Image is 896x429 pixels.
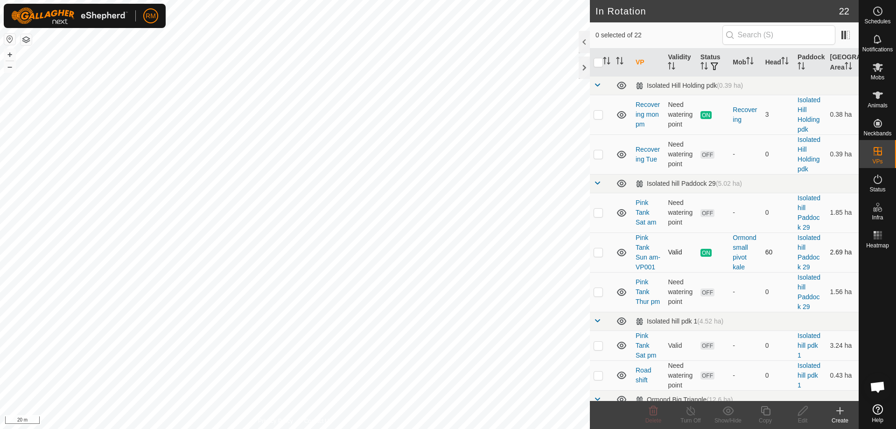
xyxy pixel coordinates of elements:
[697,317,723,325] span: (4.52 ha)
[700,63,708,71] p-sorticon: Activate to sort
[716,180,742,187] span: (5.02 ha)
[733,341,757,351] div: -
[595,6,839,17] h2: In Rotation
[872,159,882,164] span: VPs
[872,215,883,220] span: Infra
[636,332,656,359] a: Pink Tank Sat pm
[4,61,15,72] button: –
[664,95,696,134] td: Need watering point
[636,396,733,404] div: Ormond Big Triangle
[700,209,714,217] span: OFF
[794,49,826,77] th: Paddock
[636,317,723,325] div: Isolated hill pdk 1
[859,401,896,427] a: Help
[304,417,332,425] a: Contact Us
[11,7,128,24] img: Gallagher Logo
[733,208,757,218] div: -
[784,416,821,425] div: Edit
[636,101,660,128] a: Recovering mon pm
[603,58,610,66] p-sorticon: Activate to sort
[636,82,743,90] div: Isolated Hill Holding pdk
[864,373,892,401] div: Open chat
[871,75,884,80] span: Mobs
[664,134,696,174] td: Need watering point
[746,58,754,66] p-sorticon: Activate to sort
[798,362,820,389] a: Isolated hill pdk 1
[697,49,729,77] th: Status
[146,11,156,21] span: RM
[4,34,15,45] button: Reset Map
[798,63,805,71] p-sorticon: Activate to sort
[733,149,757,159] div: -
[700,111,712,119] span: ON
[762,95,794,134] td: 3
[826,49,859,77] th: [GEOGRAPHIC_DATA] Area
[798,136,820,173] a: Isolated Hill Holding pdk
[707,396,733,403] span: (12.6 ha)
[798,274,820,310] a: Isolated hill Paddock 29
[664,232,696,272] td: Valid
[762,331,794,360] td: 0
[868,103,888,108] span: Animals
[700,249,712,257] span: ON
[747,416,784,425] div: Copy
[826,272,859,312] td: 1.56 ha
[700,342,714,350] span: OFF
[826,95,859,134] td: 0.38 ha
[636,234,660,271] a: Pink Tank Sun am-VP001
[869,187,885,192] span: Status
[821,416,859,425] div: Create
[826,331,859,360] td: 3.24 ha
[636,199,656,226] a: Pink Tank Sat am
[722,25,835,45] input: Search (S)
[672,416,709,425] div: Turn Off
[798,96,820,133] a: Isolated Hill Holding pdk
[733,287,757,297] div: -
[733,105,757,125] div: Recovering
[826,232,859,272] td: 2.69 ha
[798,332,820,359] a: Isolated hill pdk 1
[700,372,714,380] span: OFF
[826,193,859,232] td: 1.85 ha
[729,49,761,77] th: Mob
[664,331,696,360] td: Valid
[762,49,794,77] th: Head
[733,233,757,272] div: Ormond small pivot kale
[845,63,852,71] p-sorticon: Activate to sort
[762,272,794,312] td: 0
[664,360,696,390] td: Need watering point
[636,146,660,163] a: Recovering Tue
[762,360,794,390] td: 0
[762,193,794,232] td: 0
[4,49,15,60] button: +
[664,49,696,77] th: Validity
[700,288,714,296] span: OFF
[862,47,893,52] span: Notifications
[616,58,623,66] p-sorticon: Activate to sort
[864,19,890,24] span: Schedules
[866,243,889,248] span: Heatmap
[645,417,662,424] span: Delete
[762,232,794,272] td: 60
[636,366,651,384] a: Road shift
[21,34,32,45] button: Map Layers
[781,58,789,66] p-sorticon: Activate to sort
[839,4,849,18] span: 22
[668,63,675,71] p-sorticon: Activate to sort
[762,134,794,174] td: 0
[717,82,743,89] span: (0.39 ha)
[826,134,859,174] td: 0.39 ha
[664,272,696,312] td: Need watering point
[709,416,747,425] div: Show/Hide
[636,180,742,188] div: Isolated hill Paddock 29
[798,194,820,231] a: Isolated hill Paddock 29
[636,278,660,305] a: Pink Tank Thur pm
[872,417,883,423] span: Help
[863,131,891,136] span: Neckbands
[632,49,664,77] th: VP
[664,193,696,232] td: Need watering point
[733,371,757,380] div: -
[826,360,859,390] td: 0.43 ha
[258,417,293,425] a: Privacy Policy
[595,30,722,40] span: 0 selected of 22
